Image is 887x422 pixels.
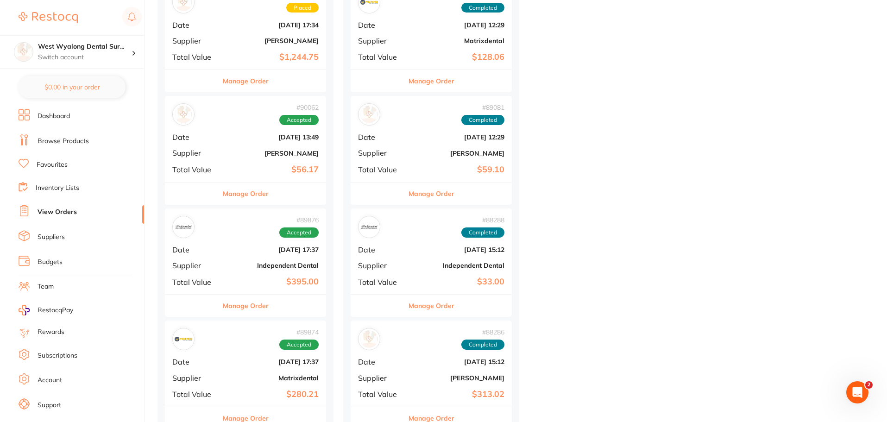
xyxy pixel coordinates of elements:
b: [DATE] 12:29 [412,21,504,29]
span: Total Value [172,390,219,398]
a: Dashboard [38,112,70,121]
span: Date [358,21,404,29]
a: Restocq Logo [19,7,78,28]
span: Total Value [358,278,404,286]
span: Date [358,133,404,141]
span: Supplier [358,37,404,45]
img: West Wyalong Dental Surgery (DentalTown 4) [14,43,33,61]
b: [DATE] 17:37 [226,246,319,253]
img: Independent Dental [175,218,192,236]
b: [PERSON_NAME] [226,150,319,157]
a: Browse Products [38,137,89,146]
span: Total Value [358,390,404,398]
div: Independent Dental#89876AcceptedDate[DATE] 17:37SupplierIndependent DentalTotal Value$395.00Manag... [165,208,326,317]
img: Henry Schein Halas [175,106,192,123]
span: # 89081 [461,104,504,111]
span: Supplier [172,261,219,270]
b: [DATE] 17:37 [226,358,319,365]
span: Completed [461,227,504,238]
b: [DATE] 13:49 [226,133,319,141]
button: Manage Order [223,70,269,92]
b: [DATE] 15:12 [412,358,504,365]
span: RestocqPay [38,306,73,315]
h4: West Wyalong Dental Surgery (DentalTown 4) [38,42,132,51]
b: $59.10 [412,165,504,175]
b: Independent Dental [412,262,504,269]
button: Manage Order [409,70,454,92]
span: Accepted [279,340,319,350]
span: Supplier [358,261,404,270]
span: # 88286 [461,328,504,336]
span: Date [172,21,219,29]
img: RestocqPay [19,305,30,315]
span: Completed [461,3,504,13]
img: Independent Dental [360,218,378,236]
b: Independent Dental [226,262,319,269]
iframe: Intercom live chat [846,381,868,403]
span: Date [172,358,219,366]
span: Completed [461,340,504,350]
span: Supplier [358,149,404,157]
span: Supplier [172,37,219,45]
a: Team [38,282,54,291]
img: Restocq Logo [19,12,78,23]
b: [DATE] 12:29 [412,133,504,141]
span: Placed [286,3,319,13]
b: [PERSON_NAME] [226,37,319,44]
span: Date [172,133,219,141]
b: $395.00 [226,277,319,287]
a: Budgets [38,258,63,267]
button: Manage Order [223,183,269,205]
span: Supplier [172,374,219,382]
a: RestocqPay [19,305,73,315]
b: $128.06 [412,52,504,62]
b: $313.02 [412,390,504,399]
b: [DATE] 15:12 [412,246,504,253]
span: # 89874 [279,328,319,336]
span: Total Value [172,278,219,286]
span: Supplier [358,374,404,382]
button: Manage Order [409,183,454,205]
a: Favourites [37,160,68,170]
div: Henry Schein Halas#90062AcceptedDate[DATE] 13:49Supplier[PERSON_NAME]Total Value$56.17Manage Order [165,96,326,205]
b: [PERSON_NAME] [412,374,504,382]
a: Account [38,376,62,385]
img: Adam Dental [360,330,378,348]
a: Inventory Lists [36,183,79,193]
a: Suppliers [38,233,65,242]
span: 2 [865,381,873,389]
span: Date [358,246,404,254]
b: Matrixdental [412,37,504,44]
b: [PERSON_NAME] [412,150,504,157]
span: Date [358,358,404,366]
a: View Orders [38,208,77,217]
img: Henry Schein Halas [360,106,378,123]
button: Manage Order [223,295,269,317]
a: Support [38,401,61,410]
b: $56.17 [226,165,319,175]
span: # 88288 [461,216,504,224]
span: Accepted [279,227,319,238]
span: Date [172,246,219,254]
a: Rewards [38,328,64,337]
span: Accepted [279,115,319,125]
span: Total Value [172,53,219,61]
img: Matrixdental [175,330,192,348]
b: $1,244.75 [226,52,319,62]
b: $33.00 [412,277,504,287]
span: Total Value [358,53,404,61]
b: Matrixdental [226,374,319,382]
span: Total Value [172,165,219,174]
a: Subscriptions [38,351,77,360]
span: # 89876 [279,216,319,224]
span: Total Value [358,165,404,174]
button: Manage Order [409,295,454,317]
b: $280.21 [226,390,319,399]
span: Supplier [172,149,219,157]
span: # 90062 [279,104,319,111]
button: $0.00 in your order [19,76,126,98]
span: Completed [461,115,504,125]
p: Switch account [38,53,132,62]
b: [DATE] 17:34 [226,21,319,29]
